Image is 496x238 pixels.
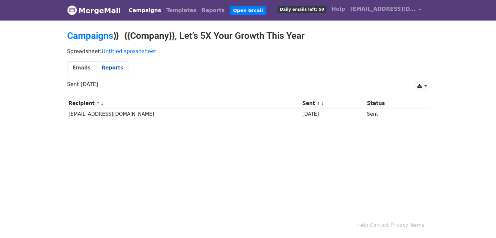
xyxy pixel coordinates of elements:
[321,101,324,106] a: ↓
[365,109,421,120] td: Sent
[410,222,424,228] a: Terms
[67,4,121,17] a: MergeMail
[96,101,100,106] a: ↑
[390,222,408,228] a: Privacy
[302,111,364,118] div: [DATE]
[317,101,320,106] a: ↑
[67,5,77,15] img: MergeMail logo
[100,101,104,106] a: ↓
[275,3,329,16] a: Daily emails left: 50
[67,48,429,55] p: Spreadsheet:
[164,4,199,17] a: Templates
[365,98,421,109] th: Status
[67,98,301,109] th: Recipient
[329,3,348,16] a: Help
[301,98,365,109] th: Sent
[67,81,429,88] p: Sent [DATE]
[67,30,429,41] h2: ⟫ {{Company}}, Let’s 5X Your Growth This Year
[278,6,326,13] span: Daily emails left: 50
[67,30,113,41] a: Campaigns
[199,4,227,17] a: Reports
[230,6,266,15] a: Open Gmail
[67,109,301,120] td: [EMAIL_ADDRESS][DOMAIN_NAME]
[96,61,129,75] a: Reports
[126,4,164,17] a: Campaigns
[348,3,424,18] a: [EMAIL_ADDRESS][DOMAIN_NAME]
[370,222,389,228] a: Contact
[67,61,96,75] a: Emails
[350,5,415,13] span: [EMAIL_ADDRESS][DOMAIN_NAME]
[357,222,368,228] a: Help
[463,207,496,238] iframe: Chat Widget
[102,48,156,54] a: Untitled spreadsheet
